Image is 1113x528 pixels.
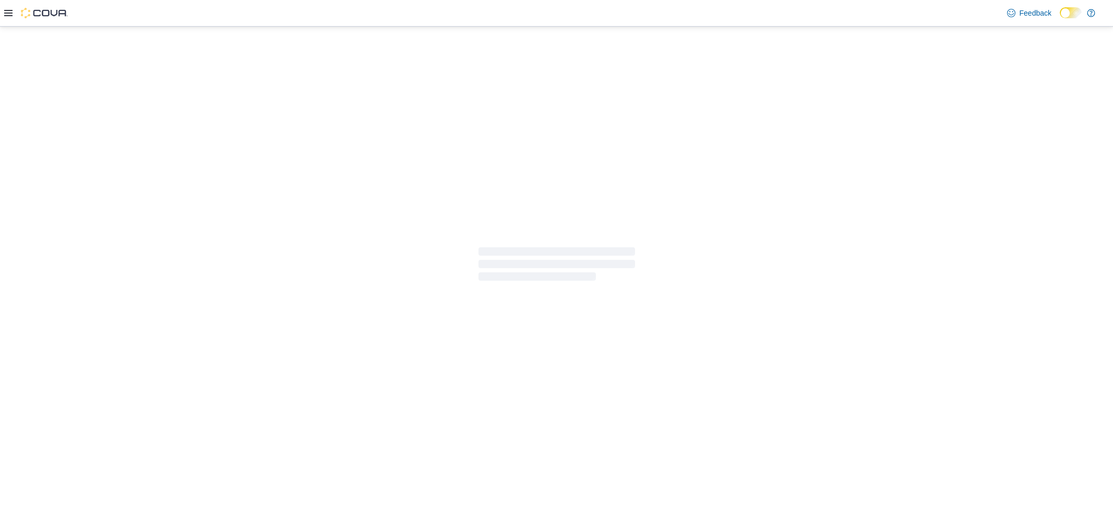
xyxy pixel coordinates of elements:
span: Feedback [1020,8,1051,18]
a: Feedback [1003,3,1056,23]
img: Cova [21,8,68,18]
span: Loading [478,249,635,283]
input: Dark Mode [1060,7,1082,18]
